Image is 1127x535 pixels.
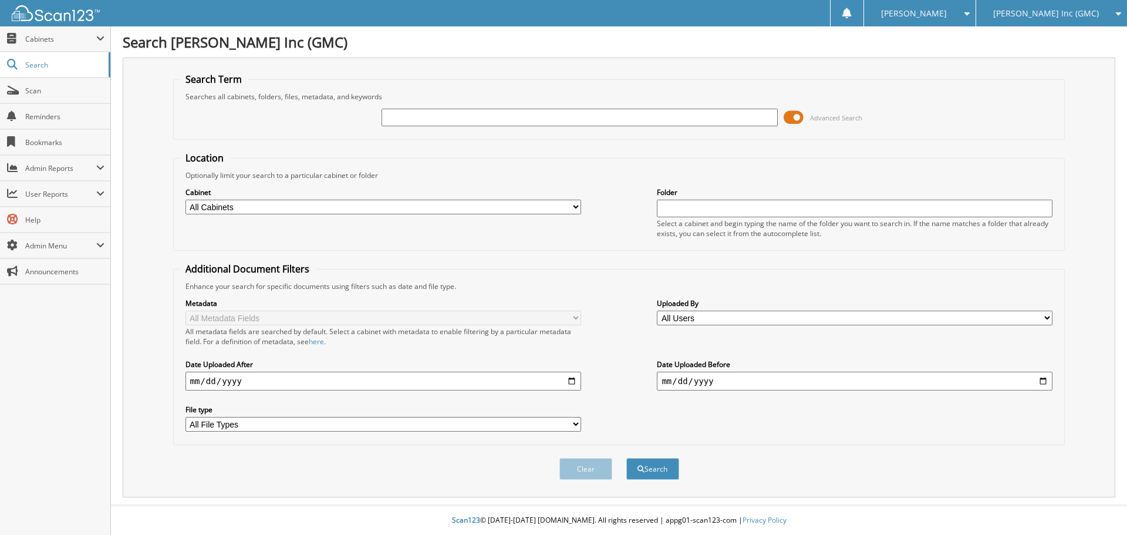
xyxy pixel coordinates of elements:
[25,215,104,225] span: Help
[180,263,315,275] legend: Additional Document Filters
[180,281,1059,291] div: Enhance your search for specific documents using filters such as date and file type.
[25,34,96,44] span: Cabinets
[25,86,104,96] span: Scan
[559,458,612,480] button: Clear
[25,241,96,251] span: Admin Menu
[1068,479,1127,535] iframe: Chat Widget
[993,10,1099,17] span: [PERSON_NAME] Inc (GMC)
[180,170,1059,180] div: Optionally limit your search to a particular cabinet or folder
[810,113,862,122] span: Advanced Search
[185,359,581,369] label: Date Uploaded After
[180,152,230,164] legend: Location
[452,515,480,525] span: Scan123
[25,137,104,147] span: Bookmarks
[309,337,324,346] a: here
[626,458,679,480] button: Search
[180,73,248,86] legend: Search Term
[123,32,1115,52] h1: Search [PERSON_NAME] Inc (GMC)
[12,5,100,21] img: scan123-logo-white.svg
[657,187,1052,197] label: Folder
[743,515,787,525] a: Privacy Policy
[185,298,581,308] label: Metadata
[657,359,1052,369] label: Date Uploaded Before
[25,60,103,70] span: Search
[185,187,581,197] label: Cabinet
[25,112,104,122] span: Reminders
[185,327,581,346] div: All metadata fields are searched by default. Select a cabinet with metadata to enable filtering b...
[25,267,104,277] span: Announcements
[25,163,96,173] span: Admin Reports
[657,218,1052,238] div: Select a cabinet and begin typing the name of the folder you want to search in. If the name match...
[111,506,1127,535] div: © [DATE]-[DATE] [DOMAIN_NAME]. All rights reserved | appg01-scan123-com |
[185,372,581,391] input: start
[180,92,1059,102] div: Searches all cabinets, folders, files, metadata, and keywords
[881,10,947,17] span: [PERSON_NAME]
[25,189,96,199] span: User Reports
[657,298,1052,308] label: Uploaded By
[657,372,1052,391] input: end
[185,405,581,415] label: File type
